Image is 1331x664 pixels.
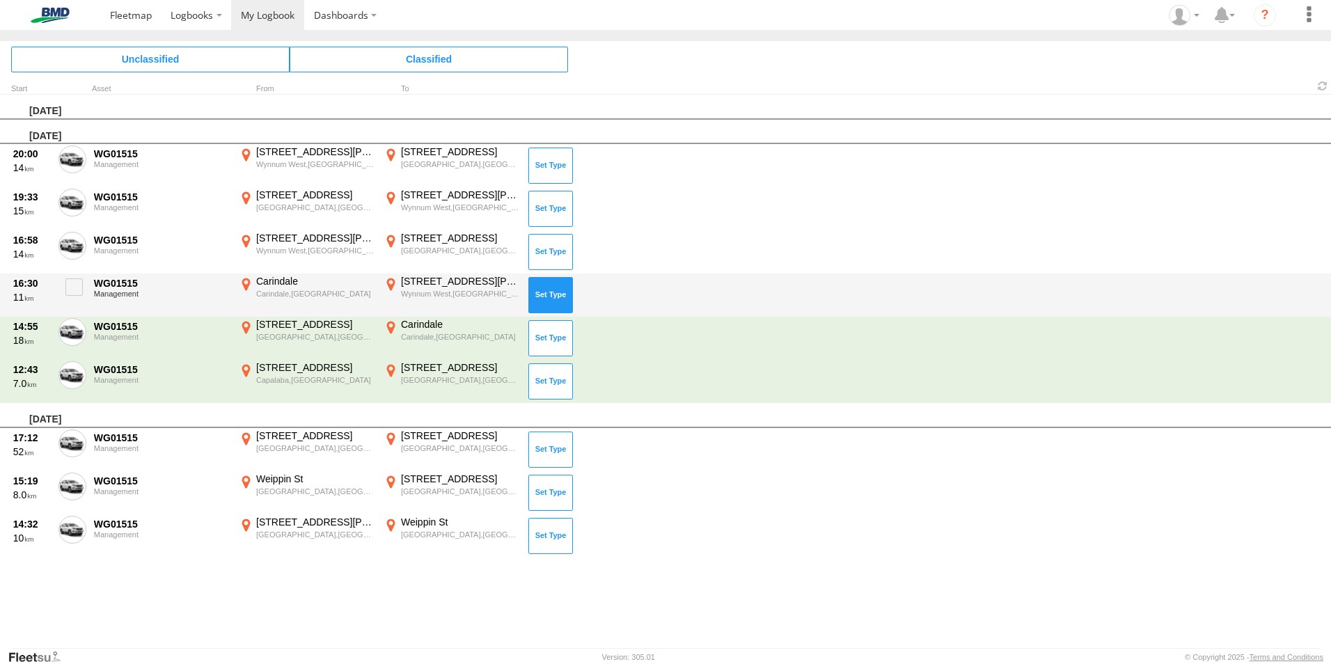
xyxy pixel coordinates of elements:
div: 52 [13,445,51,458]
label: Click to View Event Location [237,232,376,272]
div: WG01515 [94,518,229,530]
div: Management [94,487,229,496]
div: [STREET_ADDRESS] [401,361,519,374]
div: Wynnum West,[GEOGRAPHIC_DATA] [401,203,519,212]
button: Click to Set [528,363,573,400]
div: [GEOGRAPHIC_DATA],[GEOGRAPHIC_DATA] [401,487,519,496]
div: 15 [13,205,51,217]
button: Click to Set [528,234,573,270]
div: Carindale,[GEOGRAPHIC_DATA] [256,289,374,299]
label: Click to View Event Location [237,189,376,229]
label: Click to View Event Location [237,429,376,470]
div: 12:43 [13,363,51,376]
div: Wynnum West,[GEOGRAPHIC_DATA] [256,159,374,169]
div: Weippin St [401,516,519,528]
span: Click to view Classified Trips [290,47,568,72]
div: [STREET_ADDRESS] [401,232,519,244]
div: WG01515 [94,363,229,376]
button: Click to Set [528,148,573,184]
div: 10 [13,532,51,544]
button: Click to Set [528,191,573,227]
div: 16:58 [13,234,51,246]
div: Asset [92,86,231,93]
div: Carindale,[GEOGRAPHIC_DATA] [401,332,519,342]
a: Terms and Conditions [1250,653,1323,661]
div: 7.0 [13,377,51,390]
div: Chris Brett [1164,5,1204,26]
div: WG01515 [94,148,229,160]
div: Management [94,160,229,168]
div: [STREET_ADDRESS] [401,145,519,158]
div: 14 [13,161,51,174]
div: Management [94,246,229,255]
div: [GEOGRAPHIC_DATA],[GEOGRAPHIC_DATA] [256,332,374,342]
div: [STREET_ADDRESS][PERSON_NAME] [401,189,519,201]
div: 8.0 [13,489,51,501]
div: Carindale [401,318,519,331]
div: 15:19 [13,475,51,487]
div: To [381,86,521,93]
div: [GEOGRAPHIC_DATA],[GEOGRAPHIC_DATA] [401,159,519,169]
div: WG01515 [94,191,229,203]
div: [GEOGRAPHIC_DATA],[GEOGRAPHIC_DATA] [256,443,374,453]
div: [GEOGRAPHIC_DATA],[GEOGRAPHIC_DATA] [401,375,519,385]
button: Click to Set [528,475,573,511]
label: Click to View Event Location [381,429,521,470]
div: Version: 305.01 [602,653,655,661]
label: Click to View Event Location [381,473,521,513]
div: From [237,86,376,93]
label: Click to View Event Location [237,473,376,513]
div: 19:33 [13,191,51,203]
div: [GEOGRAPHIC_DATA],[GEOGRAPHIC_DATA] [401,443,519,453]
label: Click to View Event Location [237,361,376,402]
button: Click to Set [528,277,573,313]
label: Click to View Event Location [381,189,521,229]
div: [GEOGRAPHIC_DATA],[GEOGRAPHIC_DATA] [256,203,374,212]
div: [STREET_ADDRESS] [256,318,374,331]
div: [STREET_ADDRESS] [401,473,519,485]
div: Management [94,376,229,384]
div: Management [94,203,229,212]
label: Click to View Event Location [381,516,521,556]
div: Capalaba,[GEOGRAPHIC_DATA] [256,375,374,385]
div: Weippin St [256,473,374,485]
div: Carindale [256,275,374,287]
div: WG01515 [94,234,229,246]
div: WG01515 [94,475,229,487]
div: Wynnum West,[GEOGRAPHIC_DATA] [256,246,374,255]
div: 16:30 [13,277,51,290]
div: [STREET_ADDRESS][PERSON_NAME] [256,145,374,158]
div: Management [94,530,229,539]
div: [STREET_ADDRESS][PERSON_NAME] [256,232,374,244]
div: Management [94,290,229,298]
div: Management [94,444,229,452]
div: [STREET_ADDRESS] [256,361,374,374]
label: Click to View Event Location [381,318,521,358]
div: 20:00 [13,148,51,160]
div: [GEOGRAPHIC_DATA],[GEOGRAPHIC_DATA] [256,530,374,539]
span: Click to view Unclassified Trips [11,47,290,72]
label: Click to View Event Location [237,275,376,315]
div: [STREET_ADDRESS] [256,189,374,201]
a: Visit our Website [8,650,72,664]
span: Refresh [1314,79,1331,93]
div: 18 [13,334,51,347]
button: Click to Set [528,518,573,554]
div: [GEOGRAPHIC_DATA],[GEOGRAPHIC_DATA] [256,487,374,496]
label: Click to View Event Location [237,318,376,358]
div: [STREET_ADDRESS] [256,429,374,442]
button: Click to Set [528,320,573,356]
div: [STREET_ADDRESS][PERSON_NAME] [401,275,519,287]
div: 14:32 [13,518,51,530]
div: 11 [13,291,51,303]
div: WG01515 [94,432,229,444]
div: Click to Sort [11,86,53,93]
div: © Copyright 2025 - [1185,653,1323,661]
div: WG01515 [94,277,229,290]
div: [GEOGRAPHIC_DATA],[GEOGRAPHIC_DATA] [401,530,519,539]
label: Click to View Event Location [381,145,521,186]
label: Click to View Event Location [237,516,376,556]
div: 17:12 [13,432,51,444]
div: [GEOGRAPHIC_DATA],[GEOGRAPHIC_DATA] [401,246,519,255]
i: ? [1254,4,1276,26]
